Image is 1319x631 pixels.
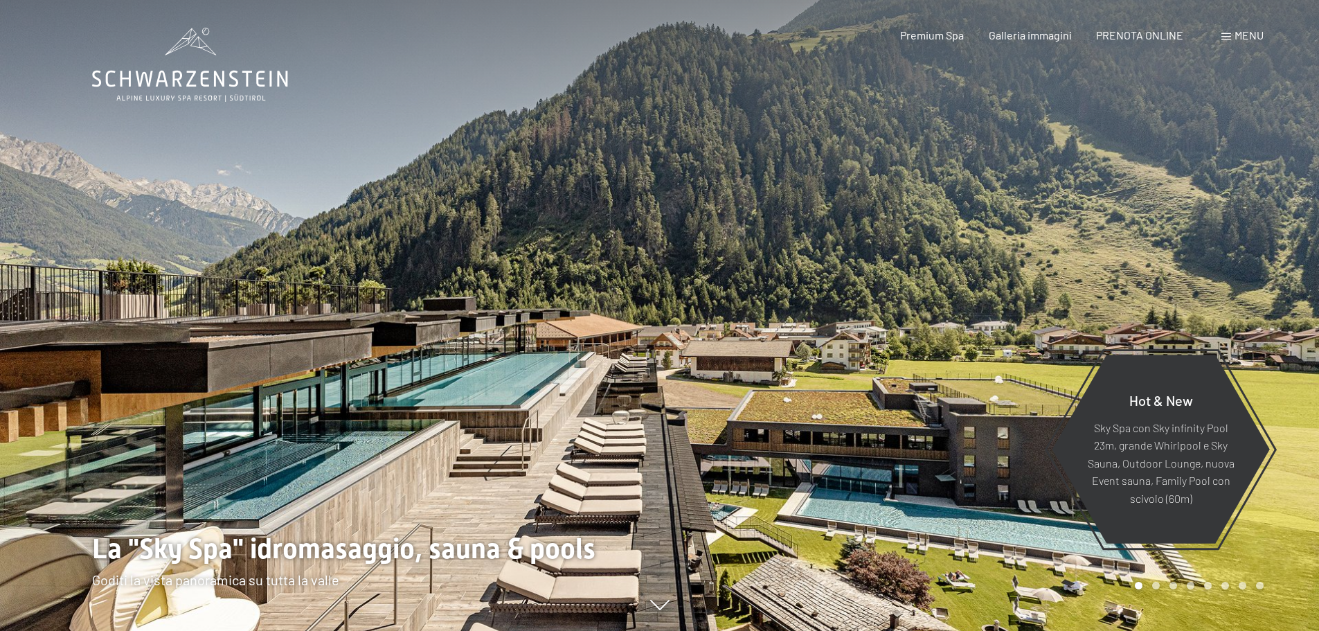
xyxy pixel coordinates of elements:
div: Carousel Page 5 [1204,582,1212,589]
a: Premium Spa [900,28,964,42]
div: Carousel Page 7 [1239,582,1246,589]
div: Carousel Pagination [1130,582,1264,589]
div: Carousel Page 6 [1221,582,1229,589]
span: Hot & New [1129,391,1193,408]
div: Carousel Page 3 [1169,582,1177,589]
a: Galleria immagini [989,28,1072,42]
div: Carousel Page 2 [1152,582,1160,589]
a: Hot & New Sky Spa con Sky infinity Pool 23m, grande Whirlpool e Sky Sauna, Outdoor Lounge, nuova ... [1051,354,1271,544]
a: PRENOTA ONLINE [1096,28,1183,42]
div: Carousel Page 8 [1256,582,1264,589]
div: Carousel Page 4 [1187,582,1194,589]
span: Menu [1235,28,1264,42]
p: Sky Spa con Sky infinity Pool 23m, grande Whirlpool e Sky Sauna, Outdoor Lounge, nuova Event saun... [1086,418,1236,507]
div: Carousel Page 1 (Current Slide) [1135,582,1142,589]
